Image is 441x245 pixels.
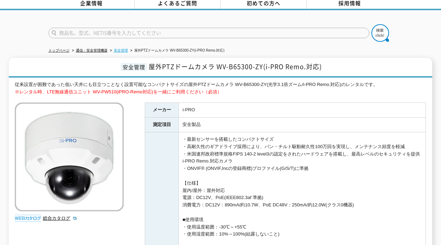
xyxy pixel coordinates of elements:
[149,62,322,71] span: 屋外PTZドームカメラ WV-B65300-ZY(i-PRO Remo.対応)
[129,47,225,54] li: 屋外PTZドームカメラ WV-B65300-ZY(i-PRO Remo.対応)
[76,48,108,52] a: 通信・安全管理機器
[48,28,369,38] input: 商品名、型式、NETIS番号を入力してください
[145,118,179,132] th: 測定項目
[15,215,41,222] img: webカタログ
[145,103,179,118] th: メーカー
[371,24,389,42] img: btn_search.png
[179,118,426,132] td: 安全製品
[121,63,147,71] span: 安全管理
[43,216,77,221] a: 総合カタログ
[48,48,70,52] a: トップページ
[15,102,124,211] img: 屋外PTZドームカメラ WV-B65300-ZY(i-PRO Remo.対応)
[179,103,426,118] td: i-PRO
[114,48,128,52] a: 安全管理
[15,81,426,96] div: 従来設置が困難であった低い天井にも目立つことなく設置可能なコンパクトサイズの屋外PTZドームカメラ WV-B65300-ZY(光学3.1倍ズーム/i-PRO Remo.対応)のレンタルです。
[15,89,221,94] span: ※レンタル時、LTE無線通信ユニット WV-PW510(iPRO-Remo対応)を一緒にご利用ください（必須）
